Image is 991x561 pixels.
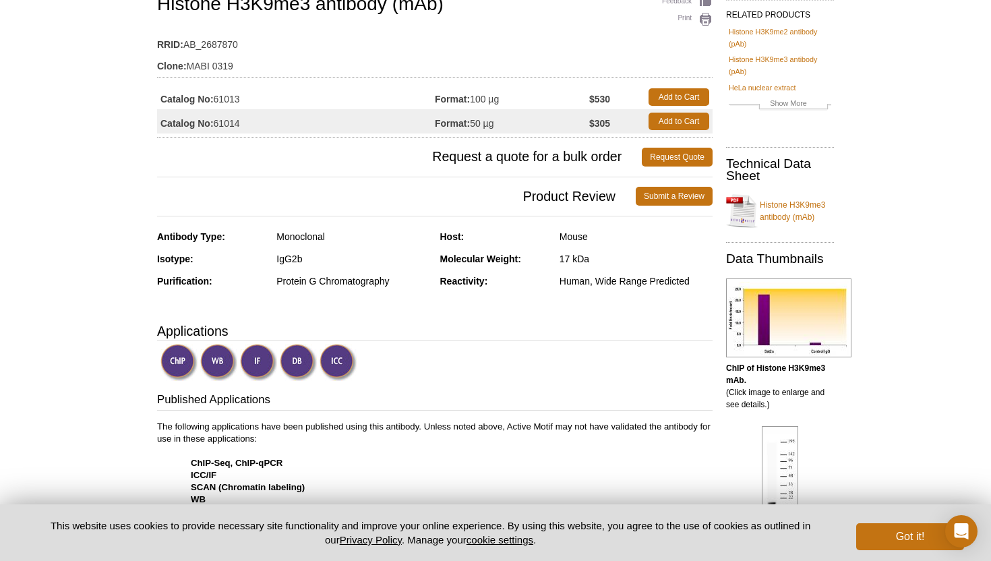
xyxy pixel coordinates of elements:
td: 50 µg [435,109,589,134]
a: Histone H3K9me2 antibody (pAb) [729,26,831,50]
img: Histone H3K9me3 antibody (mAb) tested by ChIP. [726,278,851,357]
a: Request Quote [642,148,713,167]
strong: Format: [435,93,470,105]
button: Got it! [856,523,964,550]
h2: Data Thumbnails [726,253,834,265]
img: ChIP Validated [160,344,198,381]
b: ChIP of Histone H3K9me3 mAb. [726,363,825,385]
a: Print [662,12,713,27]
div: Open Intercom Messenger [945,515,978,548]
strong: ChIP-Seq, ChIP-qPCR [191,458,282,468]
span: Product Review [157,187,636,206]
strong: Molecular Weight: [440,254,521,264]
strong: Clone: [157,60,187,72]
strong: SCAN (Chromatin labeling) [191,482,305,492]
td: 61014 [157,109,435,134]
a: Show More [729,97,831,113]
h3: Published Applications [157,392,713,411]
div: IgG2b [276,253,429,265]
strong: WB [191,494,206,504]
a: Histone H3K9me3 antibody (mAb) [726,191,834,231]
h2: Technical Data Sheet [726,158,834,182]
img: Dot Blot Validated [280,344,317,381]
strong: Catalog No: [160,117,214,129]
img: Immunofluorescence Validated [240,344,277,381]
div: Mouse [560,231,713,243]
strong: Antibody Type: [157,231,225,242]
strong: Isotype: [157,254,193,264]
strong: Purification: [157,276,212,287]
a: Add to Cart [649,113,709,130]
td: AB_2687870 [157,30,713,52]
td: 100 µg [435,85,589,109]
h3: Applications [157,321,713,341]
strong: Format: [435,117,470,129]
strong: $305 [589,117,610,129]
strong: RRID: [157,38,183,51]
img: Histone H3K9me3 antibody (mAb) tested by Western blot. [762,426,798,531]
a: Privacy Policy [340,534,402,545]
strong: $530 [589,93,610,105]
p: (Click image to enlarge and see details.) [726,362,834,411]
td: 61013 [157,85,435,109]
strong: Host: [440,231,464,242]
div: Monoclonal [276,231,429,243]
div: 17 kDa [560,253,713,265]
p: The following applications have been published using this antibody. Unless noted above, Active Mo... [157,421,713,542]
strong: Reactivity: [440,276,488,287]
div: Protein G Chromatography [276,275,429,287]
span: Request a quote for a bulk order [157,148,642,167]
button: cookie settings [467,534,533,545]
a: HeLa nuclear extract [729,82,796,94]
a: Histone H3K9me3 antibody (pAb) [729,53,831,78]
strong: Catalog No: [160,93,214,105]
strong: ICC/IF [191,470,216,480]
img: Western Blot Validated [200,344,237,381]
td: MABI 0319 [157,52,713,73]
img: Immunocytochemistry Validated [320,344,357,381]
p: This website uses cookies to provide necessary site functionality and improve your online experie... [27,519,834,547]
div: Human, Wide Range Predicted [560,275,713,287]
a: Add to Cart [649,88,709,106]
a: Submit a Review [636,187,713,206]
